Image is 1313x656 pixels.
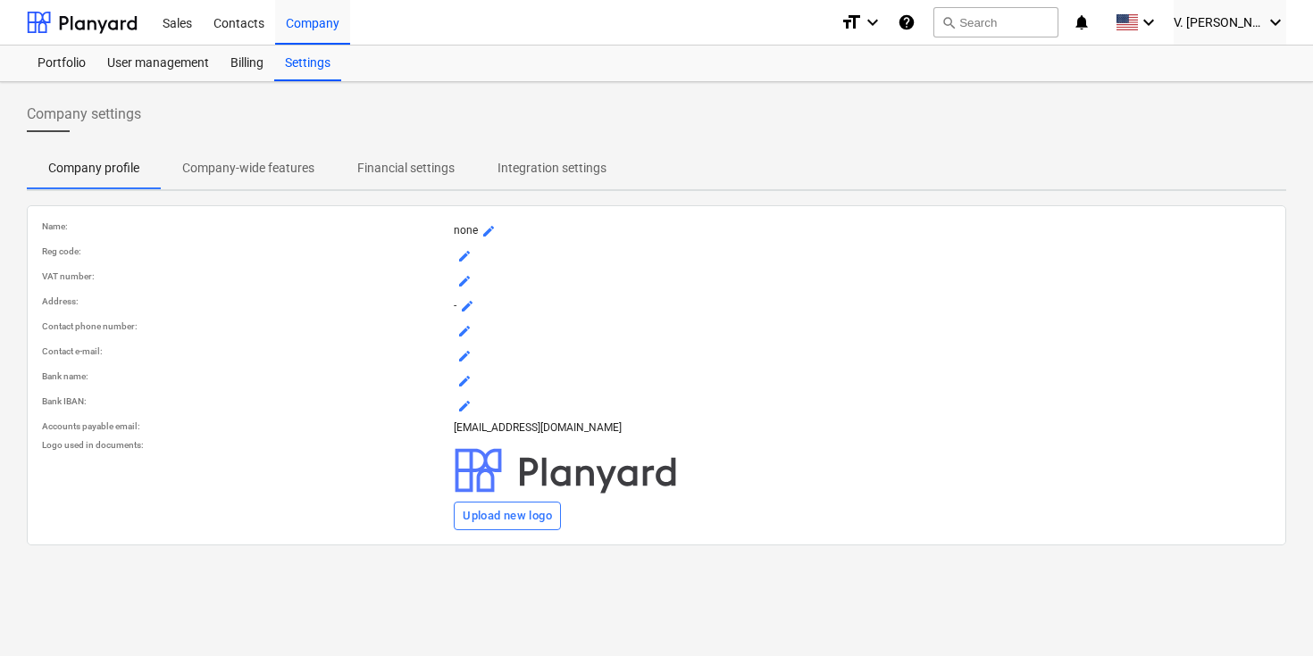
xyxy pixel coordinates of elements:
p: Company-wide features [182,159,314,178]
span: Company settings [27,104,141,125]
p: - [454,295,1271,317]
p: Reg code : [42,245,447,257]
span: mode_edit [457,349,472,363]
span: mode_edit [460,299,474,313]
span: mode_edit [457,324,472,338]
i: keyboard_arrow_down [862,12,883,33]
a: Portfolio [27,46,96,81]
a: User management [96,46,220,81]
span: mode_edit [457,249,472,263]
p: Contact e-mail : [42,345,447,357]
button: Upload new logo [454,502,561,530]
span: search [941,15,956,29]
span: mode_edit [457,399,472,413]
a: Billing [220,46,274,81]
p: none [454,220,1271,242]
span: V. [PERSON_NAME] [1174,15,1263,29]
i: keyboard_arrow_down [1265,12,1286,33]
iframe: Chat Widget [1224,570,1313,656]
p: Logo used in documents : [42,439,447,451]
span: mode_edit [457,374,472,388]
span: mode_edit [481,224,496,238]
p: Financial settings [357,159,455,178]
p: [EMAIL_ADDRESS][DOMAIN_NAME] [454,420,1271,436]
i: notifications [1073,12,1091,33]
button: Search [933,7,1058,37]
p: Integration settings [498,159,606,178]
p: Address : [42,295,447,307]
i: format_size [840,12,862,33]
a: Settings [274,46,341,81]
span: mode_edit [457,274,472,288]
i: keyboard_arrow_down [1138,12,1159,33]
p: Name : [42,220,447,232]
p: Bank IBAN : [42,395,447,407]
p: Bank name : [42,370,447,382]
p: Accounts payable email : [42,420,447,432]
p: Contact phone number : [42,320,447,332]
div: Upload new logo [463,506,552,527]
i: Knowledge base [898,12,916,33]
p: Company profile [48,159,139,178]
p: VAT number : [42,270,447,282]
